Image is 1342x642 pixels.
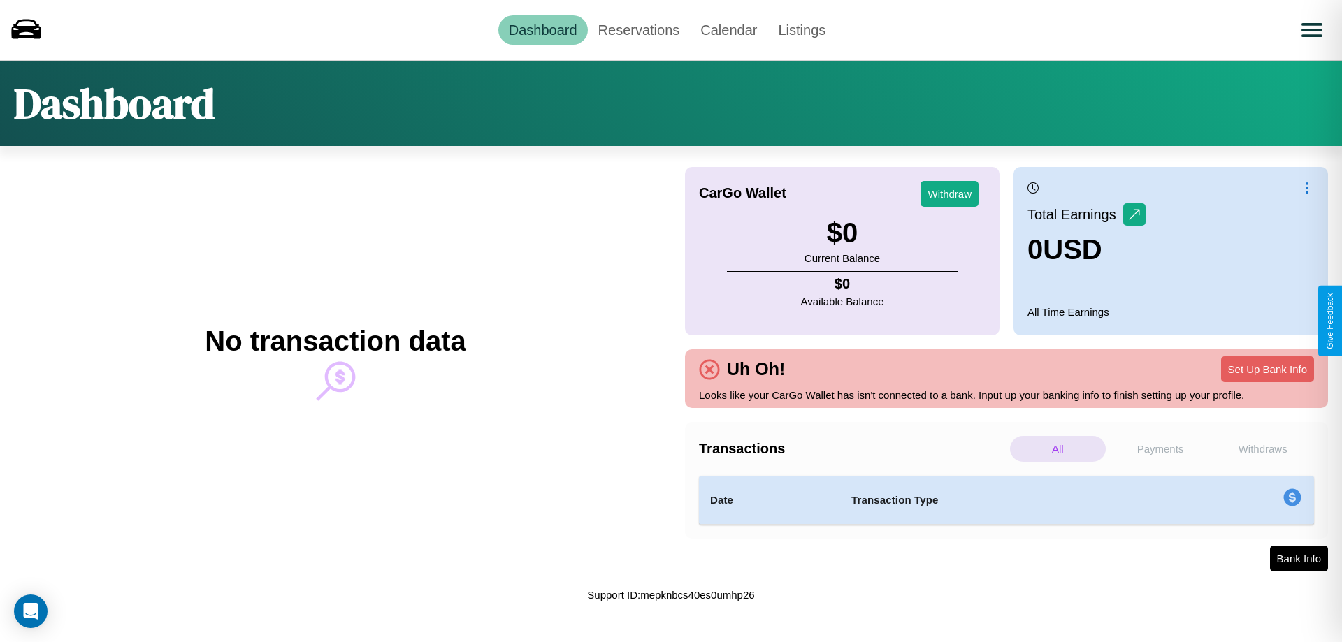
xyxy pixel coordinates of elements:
p: Looks like your CarGo Wallet has isn't connected to a bank. Input up your banking info to finish ... [699,386,1314,404]
p: Available Balance [801,292,884,311]
table: simple table [699,476,1314,525]
h3: $ 0 [805,217,880,249]
h3: 0 USD [1027,234,1146,265]
h1: Dashboard [14,75,215,132]
button: Bank Info [1270,546,1328,571]
h4: CarGo Wallet [699,185,786,201]
h4: Transaction Type [851,492,1169,509]
p: Total Earnings [1027,202,1123,227]
a: Reservations [588,15,691,45]
h4: $ 0 [801,276,884,292]
p: All [1010,436,1106,462]
p: Withdraws [1215,436,1311,462]
a: Calendar [690,15,767,45]
h2: No transaction data [205,326,466,357]
p: Support ID: mepknbcs40es0umhp26 [587,585,754,604]
div: Give Feedback [1325,293,1335,349]
a: Dashboard [498,15,588,45]
p: Current Balance [805,249,880,268]
h4: Date [710,492,829,509]
h4: Uh Oh! [720,359,792,379]
p: All Time Earnings [1027,302,1314,321]
h4: Transactions [699,441,1006,457]
a: Listings [767,15,836,45]
p: Payments [1113,436,1208,462]
button: Set Up Bank Info [1221,356,1314,382]
div: Open Intercom Messenger [14,594,48,628]
button: Open menu [1292,10,1332,50]
button: Withdraw [921,181,979,207]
